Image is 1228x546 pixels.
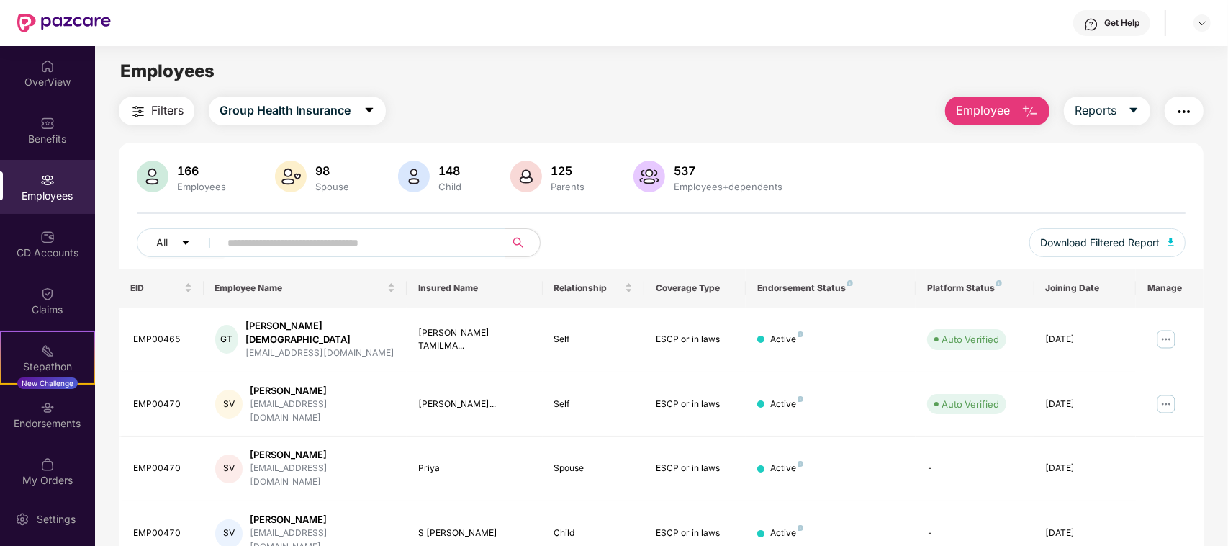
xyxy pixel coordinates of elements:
div: GT [215,325,239,354]
th: Relationship [543,269,644,308]
img: svg+xml;base64,PHN2ZyB4bWxucz0iaHR0cDovL3d3dy53My5vcmcvMjAwMC9zdmciIHdpZHRoPSI4IiBoZWlnaHQ9IjgiIH... [996,280,1002,286]
img: svg+xml;base64,PHN2ZyB4bWxucz0iaHR0cDovL3d3dy53My5vcmcvMjAwMC9zdmciIHhtbG5zOnhsaW5rPSJodHRwOi8vd3... [510,161,542,192]
div: 166 [174,164,229,178]
button: search [505,228,541,257]
span: EID [130,282,181,294]
span: search [505,237,533,249]
div: Active [770,527,803,540]
div: 148 [435,164,464,178]
td: - [916,437,1034,501]
img: svg+xml;base64,PHN2ZyB4bWxucz0iaHR0cDovL3d3dy53My5vcmcvMjAwMC9zdmciIHdpZHRoPSIyNCIgaGVpZ2h0PSIyNC... [1175,103,1193,120]
div: Employees+dependents [671,181,785,192]
img: svg+xml;base64,PHN2ZyB4bWxucz0iaHR0cDovL3d3dy53My5vcmcvMjAwMC9zdmciIHhtbG5zOnhsaW5rPSJodHRwOi8vd3... [275,161,307,192]
img: svg+xml;base64,PHN2ZyB4bWxucz0iaHR0cDovL3d3dy53My5vcmcvMjAwMC9zdmciIHdpZHRoPSI4IiBoZWlnaHQ9IjgiIH... [798,461,803,467]
div: [PERSON_NAME]... [418,398,531,411]
div: EMP00465 [133,333,192,346]
img: svg+xml;base64,PHN2ZyB4bWxucz0iaHR0cDovL3d3dy53My5vcmcvMjAwMC9zdmciIHdpZHRoPSI4IiBoZWlnaHQ9IjgiIH... [798,396,803,402]
button: Download Filtered Report [1029,228,1186,257]
span: All [156,235,168,251]
img: svg+xml;base64,PHN2ZyB4bWxucz0iaHR0cDovL3d3dy53My5vcmcvMjAwMC9zdmciIHdpZHRoPSI4IiBoZWlnaHQ9IjgiIH... [798,525,803,531]
th: Insured Name [407,269,542,308]
span: Employees [120,61,215,81]
img: svg+xml;base64,PHN2ZyBpZD0iU2V0dGluZy0yMHgyMCIgeG1sbnM9Imh0dHA6Ly93d3cudzMub3JnLzIwMDAvc3ZnIiB3aW... [15,512,30,527]
div: [EMAIL_ADDRESS][DOMAIN_NAME] [250,398,395,425]
th: Coverage Type [644,269,746,308]
img: manageButton [1155,328,1178,351]
img: svg+xml;base64,PHN2ZyBpZD0iQ0RfQWNjb3VudHMiIGRhdGEtbmFtZT0iQ0QgQWNjb3VudHMiIHhtbG5zPSJodHRwOi8vd3... [40,230,55,244]
div: 125 [548,164,587,178]
div: Platform Status [927,282,1023,294]
div: [PERSON_NAME] TAMILMA... [418,326,531,354]
button: Allcaret-down [137,228,225,257]
div: [EMAIL_ADDRESS][DOMAIN_NAME] [250,462,395,489]
div: Self [554,398,633,411]
span: Employee Name [215,282,385,294]
img: svg+xml;base64,PHN2ZyBpZD0iQ2xhaW0iIHhtbG5zPSJodHRwOi8vd3d3LnczLm9yZy8yMDAwL3N2ZyIgd2lkdGg9IjIwIi... [40,287,55,301]
img: svg+xml;base64,PHN2ZyB4bWxucz0iaHR0cDovL3d3dy53My5vcmcvMjAwMC9zdmciIHhtbG5zOnhsaW5rPSJodHRwOi8vd3... [633,161,665,192]
div: [PERSON_NAME][DEMOGRAPHIC_DATA] [245,319,395,346]
span: Group Health Insurance [220,102,351,120]
div: ESCP or in laws [656,462,734,475]
img: svg+xml;base64,PHN2ZyB4bWxucz0iaHR0cDovL3d3dy53My5vcmcvMjAwMC9zdmciIHdpZHRoPSI4IiBoZWlnaHQ9IjgiIH... [798,331,803,337]
span: Employee [956,102,1010,120]
span: caret-down [364,104,375,117]
div: Spouse [554,462,633,475]
img: svg+xml;base64,PHN2ZyB4bWxucz0iaHR0cDovL3d3dy53My5vcmcvMjAwMC9zdmciIHhtbG5zOnhsaW5rPSJodHRwOi8vd3... [1168,238,1175,246]
div: [PERSON_NAME] [250,384,395,398]
div: New Challenge [17,377,78,389]
div: Active [770,462,803,475]
th: Manage [1136,269,1204,308]
div: EMP00470 [133,462,192,475]
img: svg+xml;base64,PHN2ZyBpZD0iQmVuZWZpdHMiIHhtbG5zPSJodHRwOi8vd3d3LnczLm9yZy8yMDAwL3N2ZyIgd2lkdGg9Ij... [40,116,55,130]
div: EMP00470 [133,398,192,411]
th: Joining Date [1034,269,1136,308]
div: Settings [32,512,80,527]
img: svg+xml;base64,PHN2ZyB4bWxucz0iaHR0cDovL3d3dy53My5vcmcvMjAwMC9zdmciIHdpZHRoPSIyMSIgaGVpZ2h0PSIyMC... [40,344,55,358]
img: svg+xml;base64,PHN2ZyBpZD0iTXlfT3JkZXJzIiBkYXRhLW5hbWU9Ik15IE9yZGVycyIgeG1sbnM9Imh0dHA6Ly93d3cudz... [40,457,55,472]
button: Group Health Insurancecaret-down [209,97,386,125]
div: Child [554,527,633,540]
img: svg+xml;base64,PHN2ZyB4bWxucz0iaHR0cDovL3d3dy53My5vcmcvMjAwMC9zdmciIHdpZHRoPSI4IiBoZWlnaHQ9IjgiIH... [847,280,853,286]
img: svg+xml;base64,PHN2ZyBpZD0iRW1wbG95ZWVzIiB4bWxucz0iaHR0cDovL3d3dy53My5vcmcvMjAwMC9zdmciIHdpZHRoPS... [40,173,55,187]
img: svg+xml;base64,PHN2ZyB4bWxucz0iaHR0cDovL3d3dy53My5vcmcvMjAwMC9zdmciIHhtbG5zOnhsaW5rPSJodHRwOi8vd3... [398,161,430,192]
div: Self [554,333,633,346]
div: ESCP or in laws [656,398,734,411]
div: Child [435,181,464,192]
div: [DATE] [1046,527,1124,540]
div: Auto Verified [942,397,999,411]
div: Endorsement Status [757,282,904,294]
div: [EMAIL_ADDRESS][DOMAIN_NAME] [245,346,395,360]
span: Filters [151,102,184,120]
span: caret-down [1128,104,1139,117]
div: [PERSON_NAME] [250,448,395,462]
th: Employee Name [204,269,407,308]
img: svg+xml;base64,PHN2ZyB4bWxucz0iaHR0cDovL3d3dy53My5vcmcvMjAwMC9zdmciIHhtbG5zOnhsaW5rPSJodHRwOi8vd3... [1021,103,1039,120]
img: manageButton [1155,393,1178,416]
div: Stepathon [1,359,94,374]
span: caret-down [181,238,191,249]
div: [PERSON_NAME] [250,513,395,527]
th: EID [119,269,204,308]
div: ESCP or in laws [656,333,734,346]
img: svg+xml;base64,PHN2ZyBpZD0iSGVscC0zMngzMiIgeG1sbnM9Imh0dHA6Ly93d3cudzMub3JnLzIwMDAvc3ZnIiB3aWR0aD... [1084,17,1098,32]
div: Auto Verified [942,332,999,346]
img: svg+xml;base64,PHN2ZyB4bWxucz0iaHR0cDovL3d3dy53My5vcmcvMjAwMC9zdmciIHdpZHRoPSIyNCIgaGVpZ2h0PSIyNC... [130,103,147,120]
div: Active [770,333,803,346]
div: Priya [418,462,531,475]
div: ESCP or in laws [656,527,734,540]
div: 537 [671,164,785,178]
span: Download Filtered Report [1041,235,1160,251]
button: Filters [119,97,194,125]
button: Employee [945,97,1049,125]
div: [DATE] [1046,462,1124,475]
img: svg+xml;base64,PHN2ZyBpZD0iSG9tZSIgeG1sbnM9Imh0dHA6Ly93d3cudzMub3JnLzIwMDAvc3ZnIiB3aWR0aD0iMjAiIG... [40,59,55,73]
div: [DATE] [1046,333,1124,346]
span: Relationship [554,282,622,294]
img: svg+xml;base64,PHN2ZyBpZD0iRW5kb3JzZW1lbnRzIiB4bWxucz0iaHR0cDovL3d3dy53My5vcmcvMjAwMC9zdmciIHdpZH... [40,400,55,415]
img: svg+xml;base64,PHN2ZyB4bWxucz0iaHR0cDovL3d3dy53My5vcmcvMjAwMC9zdmciIHhtbG5zOnhsaW5rPSJodHRwOi8vd3... [137,161,168,192]
img: svg+xml;base64,PHN2ZyBpZD0iRHJvcGRvd24tMzJ4MzIiIHhtbG5zPSJodHRwOi8vd3d3LnczLm9yZy8yMDAwL3N2ZyIgd2... [1196,17,1208,29]
div: Parents [548,181,587,192]
div: SV [215,455,243,483]
div: Spouse [312,181,352,192]
img: New Pazcare Logo [17,14,111,32]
